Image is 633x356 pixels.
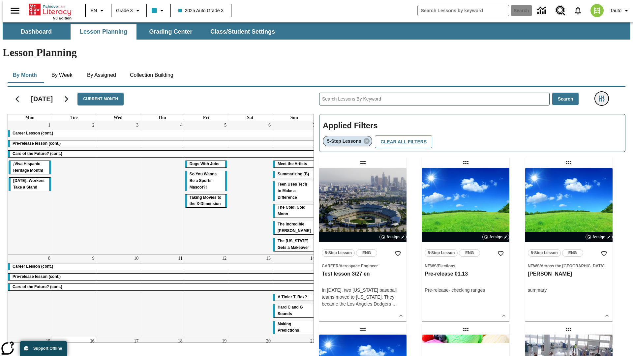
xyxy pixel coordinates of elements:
[45,337,52,345] a: September 15, 2025
[9,178,51,191] div: Labor Day: Workers Take a Stand
[311,121,316,129] a: September 7, 2025
[533,2,552,20] a: Data Center
[246,114,255,121] a: Saturday
[425,287,507,294] div: Pre-release- checking ranges
[9,91,26,107] button: Previous
[157,114,167,121] a: Thursday
[278,295,307,299] span: A Tinier T. Rex?
[53,16,72,20] span: NJ Edition
[3,24,69,40] button: Dashboard
[8,274,316,280] div: Pre-release lesson (cont.)
[461,157,471,168] div: Draggable lesson: Pre-release 01.13
[319,93,549,105] input: Search Lessons By Keyword
[91,254,96,262] a: September 9, 2025
[272,121,316,254] td: September 7, 2025
[552,93,579,105] button: Search
[278,205,306,216] span: The Cold, Cold Moon
[71,24,136,40] button: Lesson Planning
[528,262,610,269] span: Topic: News/Across the US
[221,254,228,262] a: September 12, 2025
[273,238,316,251] div: The Missouri Gets a Makeover
[278,305,303,316] span: Hard C and G Sounds
[273,294,316,301] div: A Tinier T. Rex?
[273,321,316,334] div: Making Predictions
[289,114,299,121] a: Sunday
[96,254,140,337] td: September 10, 2025
[586,234,613,240] button: Assign Choose Dates
[8,121,52,254] td: September 1, 2025
[13,178,45,190] span: Labor Day: Workers Take a Stand
[185,171,227,191] div: So You Wanna Be a Sports Mascot?!
[267,121,272,129] a: September 6, 2025
[273,204,316,218] div: The Cold, Cold Moon
[82,67,121,83] button: By Assigned
[116,7,133,14] span: Grade 3
[323,118,622,134] h2: Applied Filters
[184,121,228,254] td: September 5, 2025
[322,264,339,268] span: Career
[8,130,316,137] div: Career Lesson (cont.)
[88,5,109,16] button: Language: EN, Select a language
[45,67,78,83] button: By Week
[89,337,96,345] a: September 16, 2025
[322,271,404,278] h3: Test lesson 3/27 en
[190,195,221,206] span: Taking Movies to the X-Dimension
[5,1,25,20] button: Open side menu
[595,92,608,105] button: Filters Side menu
[278,222,311,233] span: The Incredible Kellee Edwards
[179,121,184,129] a: September 4, 2025
[396,311,406,321] button: Show Details
[356,249,377,257] button: ENG
[24,114,36,121] a: Monday
[205,24,280,40] button: Class/Student Settings
[135,121,140,129] a: September 3, 2025
[138,24,204,40] button: Grading Center
[177,254,184,262] a: September 11, 2025
[608,5,633,16] button: Profile/Settings
[379,234,407,240] button: Assign Choose Dates
[425,264,437,268] span: News
[438,264,455,268] span: Elections
[489,234,502,240] span: Assign
[29,2,72,20] div: Home
[563,324,574,335] div: Draggable lesson: Test pre-release 21
[228,254,272,337] td: September 13, 2025
[52,254,96,337] td: September 9, 2025
[125,67,179,83] button: Collection Building
[133,254,140,262] a: September 10, 2025
[322,262,404,269] span: Topic: Career/Aerospace Engineer
[340,264,378,268] span: Aerospace Engineer
[278,239,309,250] span: The Missouri Gets a Makeover
[96,121,140,254] td: September 3, 2025
[309,254,316,262] a: September 14, 2025
[459,249,480,257] button: ENG
[272,254,316,337] td: September 14, 2025
[319,114,625,152] div: Applied Filters
[140,254,184,337] td: September 11, 2025
[112,114,124,121] a: Wednesday
[552,2,569,19] a: Resource Center, Will open in new tab
[386,234,400,240] span: Assign
[325,250,352,256] span: 5-Step Lesson
[184,254,228,337] td: September 12, 2025
[590,4,604,17] img: avatar image
[425,271,507,278] h3: Pre-release 01.13
[273,304,316,317] div: Hard C and G Sounds
[528,287,610,294] div: summary
[362,250,371,256] span: ENG
[20,341,67,356] button: Support Offline
[9,161,51,174] div: ¡Viva Hispanic Heritage Month!
[13,284,62,289] span: Cars of the Future? (cont.)
[528,264,540,268] span: News
[185,194,227,208] div: Taking Movies to the X-Dimension
[327,138,361,144] span: 5-Step Lessons
[323,136,372,146] div: Remove 5-Step Lessons filter selected item
[309,337,316,345] a: September 21, 2025
[91,7,97,14] span: EN
[8,263,316,270] div: Career Lesson (cont.)
[592,234,606,240] span: Assign
[528,271,610,278] h3: olga inkwell
[3,24,281,40] div: SubNavbar
[91,121,96,129] a: September 2, 2025
[437,264,437,268] span: /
